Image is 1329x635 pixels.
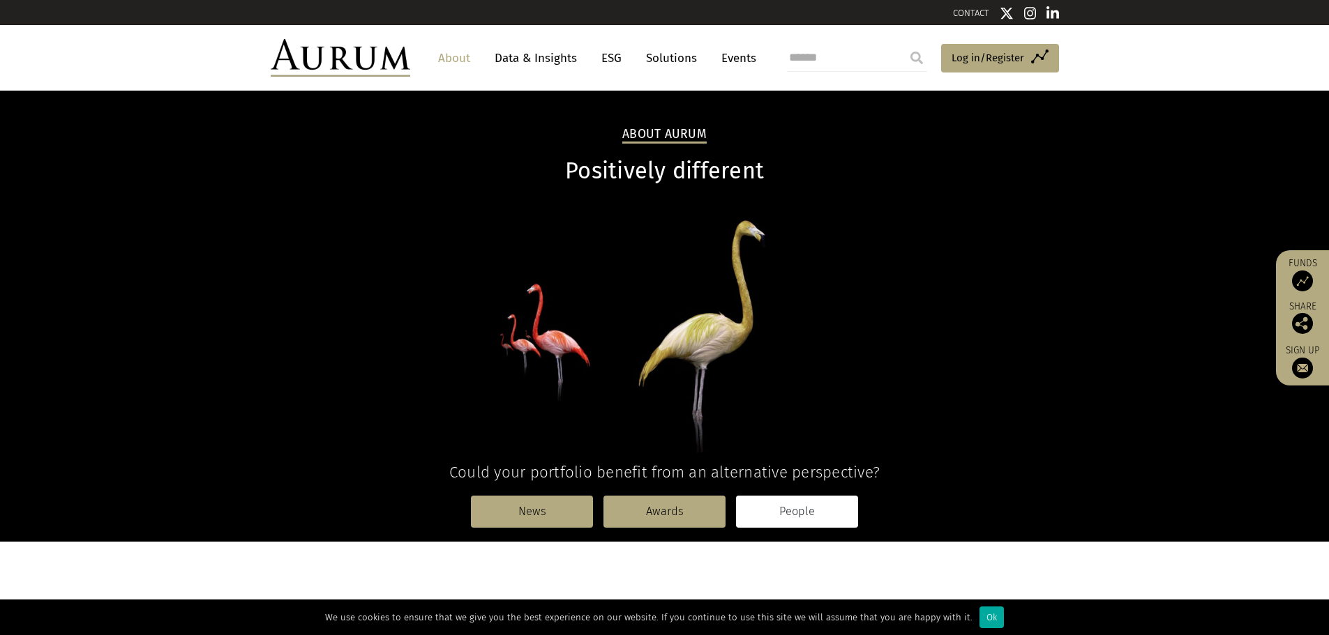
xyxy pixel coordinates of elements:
[1283,302,1322,334] div: Share
[471,496,593,528] a: News
[953,8,989,18] a: CONTACT
[271,39,410,77] img: Aurum
[271,158,1059,185] h1: Positively different
[1283,257,1322,291] a: Funds
[603,496,726,528] a: Awards
[1292,358,1313,378] img: Sign up to our newsletter
[488,45,584,71] a: Data & Insights
[1000,6,1014,20] img: Twitter icon
[431,45,477,71] a: About
[1292,270,1313,291] img: Access Funds
[903,44,931,72] input: Submit
[639,45,704,71] a: Solutions
[714,45,756,71] a: Events
[622,127,707,144] h2: About Aurum
[736,496,858,528] a: People
[952,49,1024,66] span: Log in/Register
[979,606,1004,628] div: Ok
[941,44,1059,73] a: Log in/Register
[1283,344,1322,378] a: Sign up
[1292,313,1313,334] img: Share this post
[1046,6,1059,20] img: Linkedin icon
[1024,6,1037,20] img: Instagram icon
[594,45,629,71] a: ESG
[271,463,1059,482] h4: Could your portfolio benefit from an alternative perspective?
